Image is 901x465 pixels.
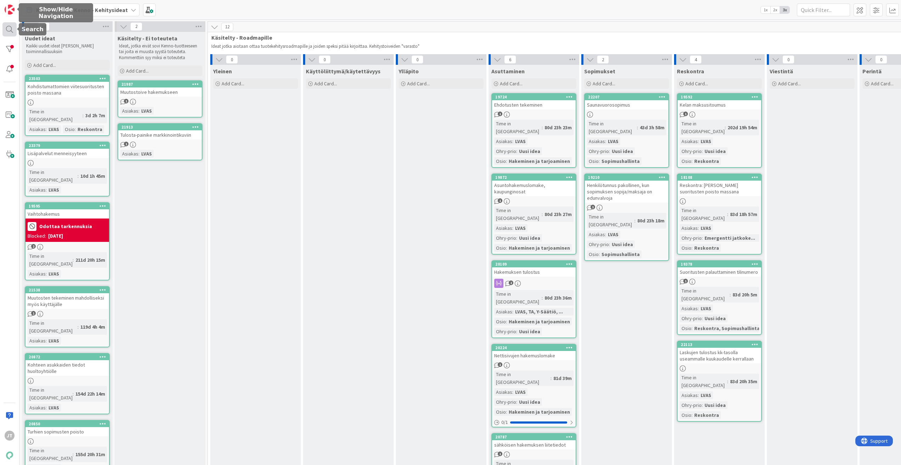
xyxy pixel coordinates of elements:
div: Time in [GEOGRAPHIC_DATA] [494,120,542,135]
a: 19595VaihtohakemusOdottaa tarkennuksiaBlocked:[DATE]Time in [GEOGRAPHIC_DATA]:211d 20h 15mAsiakas... [25,202,110,280]
div: 21987 [121,82,202,87]
div: Osio [494,157,506,165]
span: 1 [498,112,502,116]
div: Kohteen asukkaiden tiedot huoltoyhtiölle [25,360,109,376]
div: Reskontra [692,244,721,252]
div: Time in [GEOGRAPHIC_DATA] [680,120,725,135]
div: Ohry-prio [494,328,516,335]
span: : [542,210,543,218]
div: Asiakas [28,270,46,278]
span: : [516,234,517,242]
div: LVAS [699,224,713,232]
div: Hakeminen ja tarjoaminen [507,157,572,165]
a: 20872Kohteen asukkaiden tiedot huoltoyhtiölleTime in [GEOGRAPHIC_DATA]:154d 22h 14mAsiakas:LVAS [25,353,110,414]
div: [DATE] [48,232,63,240]
div: Asiakas [120,150,138,158]
span: : [542,294,543,302]
div: Asiakas [494,388,512,396]
div: Blocked: [28,232,46,240]
div: 22207 [588,95,668,100]
div: 21987 [118,81,202,87]
span: : [82,112,84,119]
div: 20224 [495,345,576,350]
input: Quick Filter... [797,4,850,16]
span: : [516,328,517,335]
div: Time in [GEOGRAPHIC_DATA] [28,319,78,335]
div: LVAS [47,125,61,133]
div: LVAS [699,391,713,399]
span: 2 [509,280,513,285]
div: 202d 19h 54m [726,124,759,131]
div: Asiakas [587,137,605,145]
div: 19595Vaihtohakemus [25,203,109,219]
span: 1 [124,99,129,103]
span: : [609,147,610,155]
div: Tulosta-painike markkinointikuviin [118,130,202,140]
div: Time in [GEOGRAPHIC_DATA] [28,447,73,462]
div: 83d 20h 35m [728,378,759,385]
div: Asiakas [494,224,512,232]
div: Uusi idea [703,314,728,322]
span: : [605,137,606,145]
div: Asiakas [680,137,698,145]
span: Add Card... [871,80,894,87]
div: 21913 [121,125,202,130]
span: 2x [770,6,780,13]
div: Ohry-prio [680,234,702,242]
div: Osio [587,157,599,165]
div: LVAS, TA, Y-Säätiö, ... [513,308,565,316]
div: LVAS [513,388,528,396]
div: 20872 [29,355,109,359]
div: Asiakas [28,186,46,194]
span: 12 [221,23,233,31]
a: 23379Lisäpalvelut menneisyyteenTime in [GEOGRAPHIC_DATA]:10d 1h 45mAsiakas:LVAS [25,142,110,197]
span: : [46,337,47,345]
h5: Search [22,26,44,33]
div: Time in [GEOGRAPHIC_DATA] [680,206,727,222]
div: Time in [GEOGRAPHIC_DATA] [494,206,542,222]
div: Asiakas [680,391,698,399]
div: 19724 [495,95,576,100]
div: LVAS [699,305,713,312]
div: Uusi idea [517,328,542,335]
span: Support [15,1,32,10]
span: : [506,318,507,325]
div: 20787 [495,435,576,440]
span: : [634,217,635,225]
div: Reskontra, Sopimushallinta [692,324,762,332]
div: Time in [GEOGRAPHIC_DATA] [494,290,542,306]
span: : [730,291,731,299]
div: Time in [GEOGRAPHIC_DATA] [28,168,78,184]
span: 1 [683,112,688,116]
span: 1x [761,6,770,13]
span: : [46,186,47,194]
div: Saunavuorosopimus [585,100,668,109]
a: 19724Ehdotusten tekeminenTime in [GEOGRAPHIC_DATA]:80d 23h 23mAsiakas:LVASOhry-prio:Uusi ideaOsio... [491,93,576,168]
div: Asiakas [494,308,512,316]
div: 21913Tulosta-painike markkinointikuviin [118,124,202,140]
span: 1 [31,311,36,316]
div: Time in [GEOGRAPHIC_DATA] [28,252,73,268]
span: : [78,172,79,180]
span: 2 [31,244,36,249]
span: Add Card... [126,68,149,74]
div: 83d 18h 57m [728,210,759,218]
div: Ohry-prio [587,240,609,248]
span: Add Card... [222,80,244,87]
div: 19724 [492,94,576,100]
div: Time in [GEOGRAPHIC_DATA] [587,213,634,228]
span: : [702,234,703,242]
div: 19724Ehdotusten tekeminen [492,94,576,109]
span: : [605,231,606,238]
div: Henkilötunnus pakollinen, kun sopimuksen sopija/maksaja on edunvalvoja [585,181,668,203]
b: Odottaa tarkennuksia [39,224,92,229]
div: Ohry-prio [587,147,609,155]
div: Osio [63,125,75,133]
div: 20850Turhien sopimusten poisto [25,421,109,436]
span: Add Card... [407,80,430,87]
div: Emergentti jatkoke... [703,234,757,242]
div: Asuntohakemuslomake, kaupunginosat [492,181,576,196]
span: : [702,147,703,155]
div: Ohry-prio [494,398,516,406]
div: Muutostoive hakemukseen [118,87,202,97]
